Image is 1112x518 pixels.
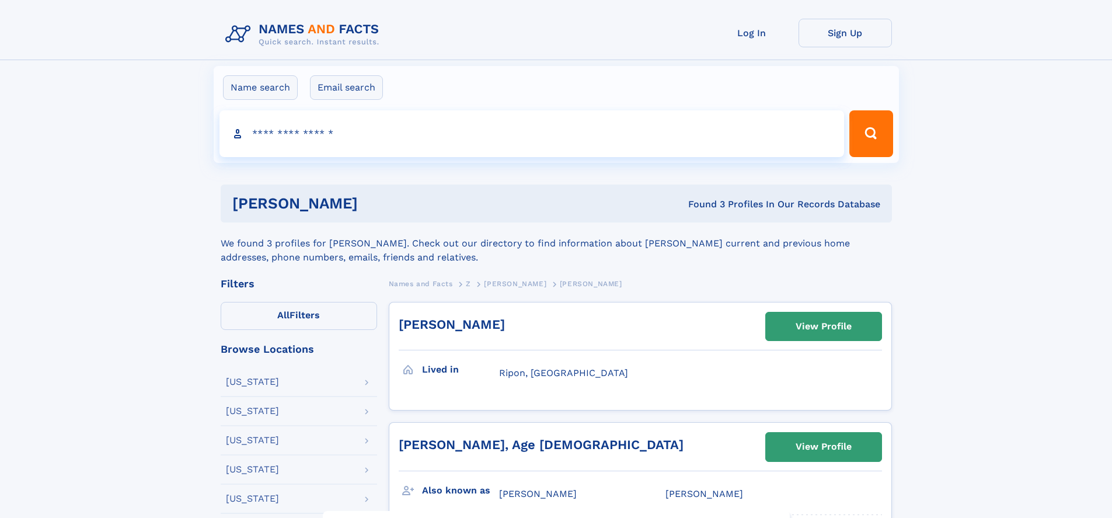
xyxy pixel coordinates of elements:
[796,433,852,460] div: View Profile
[226,406,279,416] div: [US_STATE]
[499,488,577,499] span: [PERSON_NAME]
[399,437,684,452] a: [PERSON_NAME], Age [DEMOGRAPHIC_DATA]
[226,436,279,445] div: [US_STATE]
[232,196,523,211] h1: [PERSON_NAME]
[226,494,279,503] div: [US_STATE]
[796,313,852,340] div: View Profile
[221,279,377,289] div: Filters
[221,223,892,265] div: We found 3 profiles for [PERSON_NAME]. Check out our directory to find information about [PERSON_...
[310,75,383,100] label: Email search
[766,433,881,461] a: View Profile
[422,360,499,380] h3: Lived in
[799,19,892,47] a: Sign Up
[484,280,546,288] span: [PERSON_NAME]
[849,110,893,157] button: Search Button
[219,110,845,157] input: search input
[766,312,881,340] a: View Profile
[226,465,279,474] div: [US_STATE]
[399,317,505,332] a: [PERSON_NAME]
[523,198,880,211] div: Found 3 Profiles In Our Records Database
[277,310,290,321] span: All
[560,280,622,288] span: [PERSON_NAME]
[221,19,389,50] img: Logo Names and Facts
[466,280,471,288] span: Z
[422,481,499,500] h3: Also known as
[389,276,453,291] a: Names and Facts
[705,19,799,47] a: Log In
[466,276,471,291] a: Z
[221,344,377,354] div: Browse Locations
[665,488,743,499] span: [PERSON_NAME]
[499,367,628,378] span: Ripon, [GEOGRAPHIC_DATA]
[484,276,546,291] a: [PERSON_NAME]
[223,75,298,100] label: Name search
[221,302,377,330] label: Filters
[226,377,279,387] div: [US_STATE]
